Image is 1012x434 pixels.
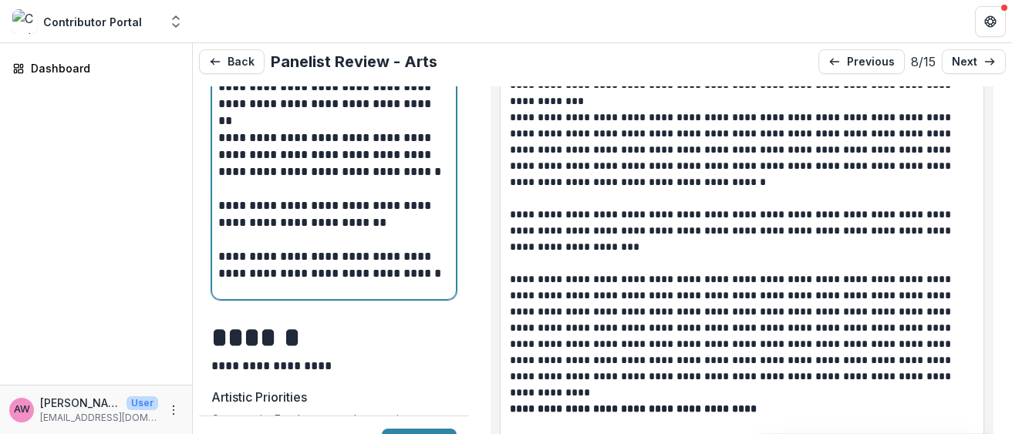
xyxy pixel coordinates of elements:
button: Get Help [975,6,1006,37]
p: User [126,396,158,410]
p: [EMAIL_ADDRESS][DOMAIN_NAME] [40,411,158,425]
div: Dashboard [31,60,174,76]
button: Back [199,49,265,74]
p: 8 / 15 [911,52,936,71]
button: Open entity switcher [165,6,187,37]
img: Contributor Portal [12,9,37,34]
a: previous [818,49,905,74]
div: Contributor Portal [43,14,142,30]
a: next [942,49,1006,74]
a: Dashboard [6,56,186,81]
h2: Panelist Review - Arts [271,52,437,71]
p: Artistic Priorities [211,388,307,406]
p: next [952,56,977,69]
div: alisha wormsley [14,405,30,415]
button: More [164,401,183,419]
p: [PERSON_NAME] [40,395,120,411]
p: previous [847,56,895,69]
